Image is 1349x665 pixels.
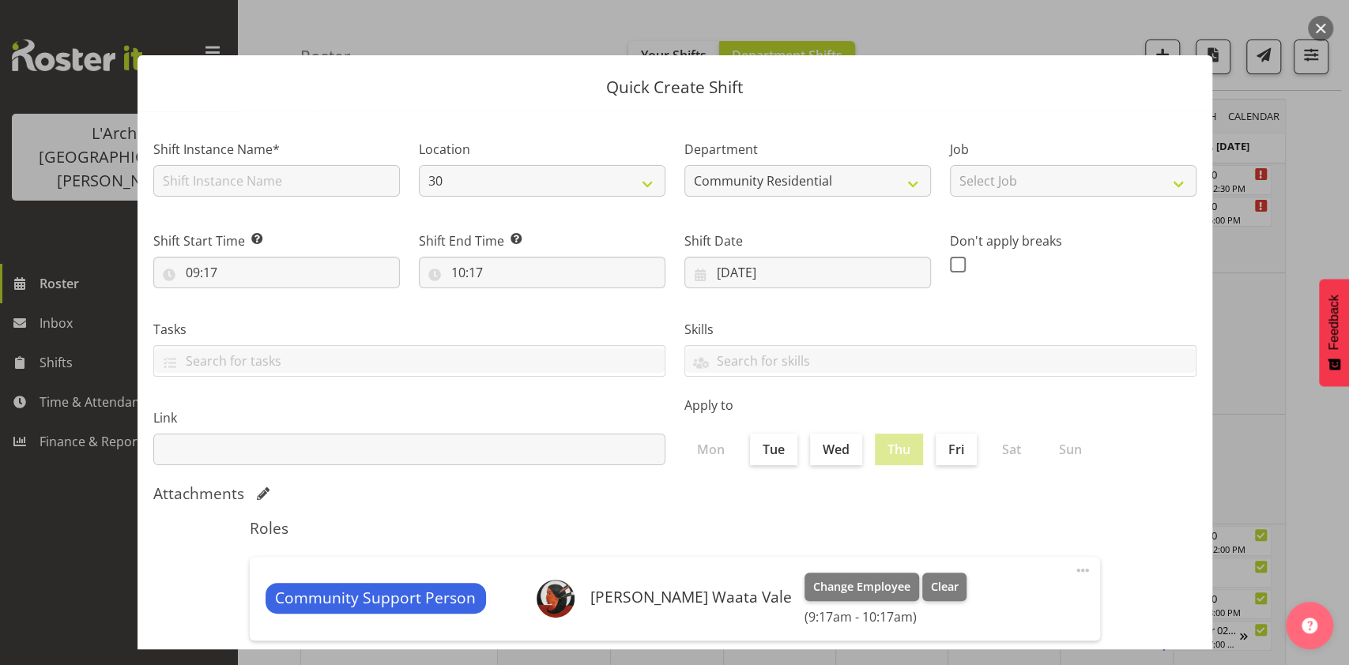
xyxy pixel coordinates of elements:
input: Click to select... [419,257,665,288]
label: Apply to [684,396,1196,415]
label: Shift Start Time [153,231,400,250]
input: Click to select... [153,257,400,288]
label: Sat [989,434,1034,465]
input: Search for tasks [154,348,665,373]
label: Shift Instance Name* [153,140,400,159]
label: Department [684,140,931,159]
img: cherri-waata-vale45b4d6aa2776c258a6e23f06169d83f5.png [537,580,575,618]
label: Location [419,140,665,159]
label: Shift Date [684,231,931,250]
h6: [PERSON_NAME] Waata Vale [590,588,792,606]
span: Change Employee [813,578,910,595]
label: Job [950,140,1196,159]
h5: Roles [250,519,1100,538]
label: Link [153,408,665,427]
img: help-xxl-2.png [1302,618,1317,633]
button: Feedback - Show survey [1319,279,1349,386]
label: Thu [875,434,923,465]
span: Clear [930,578,958,595]
label: Don't apply breaks [950,231,1196,250]
label: Sun [1046,434,1095,465]
label: Tue [750,434,797,465]
label: Fri [936,434,977,465]
label: Shift End Time [419,231,665,250]
span: Community Support Person [275,587,476,610]
span: Feedback [1327,295,1341,350]
input: Click to select... [684,257,931,288]
h5: Attachments [153,484,244,503]
label: Mon [684,434,737,465]
label: Skills [684,320,1196,339]
input: Shift Instance Name [153,165,400,197]
label: Tasks [153,320,665,339]
p: Quick Create Shift [153,79,1196,96]
input: Search for skills [685,348,1196,373]
button: Clear [922,573,967,601]
button: Change Employee [805,573,919,601]
label: Wed [810,434,862,465]
h6: (9:17am - 10:17am) [805,609,967,625]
